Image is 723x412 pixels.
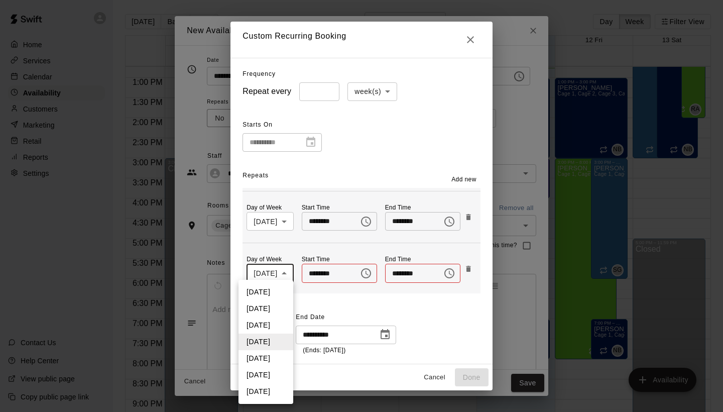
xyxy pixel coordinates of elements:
li: [DATE] [238,284,293,300]
li: [DATE] [238,383,293,400]
li: [DATE] [238,350,293,367]
li: [DATE] [238,367,293,383]
li: [DATE] [238,334,293,350]
li: [DATE] [238,317,293,334]
li: [DATE] [238,300,293,317]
